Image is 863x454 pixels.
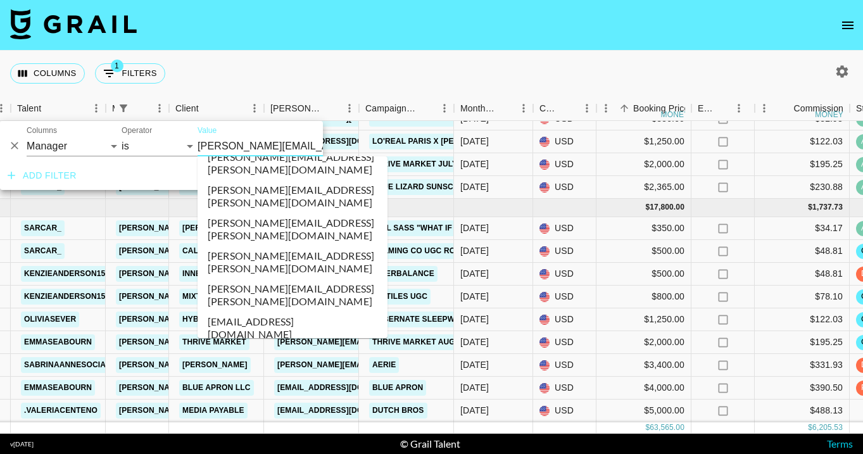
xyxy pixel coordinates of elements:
div: $1,250.00 [596,130,691,153]
div: Expenses: Remove Commission? [691,96,755,121]
li: [PERSON_NAME][EMAIL_ADDRESS][PERSON_NAME][DOMAIN_NAME] [198,147,387,180]
button: Sort [41,99,59,117]
a: [PERSON_NAME][EMAIL_ADDRESS][DOMAIN_NAME] [116,266,322,282]
div: Campaign (Type) [365,96,417,121]
a: [PERSON_NAME][EMAIL_ADDRESS][DOMAIN_NAME] [116,380,322,396]
li: [EMAIL_ADDRESS][DOMAIN_NAME] [198,312,387,344]
span: 1 [111,60,123,72]
div: Aug '25 [460,313,489,325]
a: Blue Apron [369,380,426,396]
div: money [815,111,843,118]
div: USD [533,263,596,286]
div: USD [533,331,596,354]
div: USD [533,217,596,240]
div: $122.03 [755,130,850,153]
div: USD [533,308,596,331]
div: Client [169,96,264,121]
div: v [DATE] [10,440,34,448]
button: Sort [560,99,577,117]
div: USD [533,286,596,308]
div: $ [808,202,812,213]
div: $48.81 [755,263,850,286]
button: Menu [435,99,454,118]
div: $34.17 [755,217,850,240]
div: $230.88 [755,176,850,199]
div: $4,000.00 [596,377,691,400]
div: Aug '25 [460,336,489,348]
button: Show filters [95,63,165,84]
div: Jul '25 [460,158,489,170]
button: Menu [87,99,106,118]
a: [PERSON_NAME][EMAIL_ADDRESS][DOMAIN_NAME] [116,312,322,327]
button: Menu [729,99,748,118]
div: Talent [17,96,41,121]
a: Blue Lizard Sunscreen [369,179,478,195]
div: Aug '25 [460,267,489,280]
div: USD [533,176,596,199]
div: $390.50 [755,377,850,400]
li: [PERSON_NAME][EMAIL_ADDRESS][PERSON_NAME][DOMAIN_NAME] [198,180,387,213]
div: $350.00 [596,217,691,240]
a: Blue Apron LLC [179,380,254,396]
button: Sort [615,99,633,117]
a: Inner Balance [179,266,249,282]
div: Aug '25 [460,244,489,257]
button: Sort [199,99,217,117]
div: Aug '25 [460,290,489,303]
div: $500.00 [596,263,691,286]
button: Menu [755,99,774,118]
a: [PERSON_NAME][EMAIL_ADDRESS][DOMAIN_NAME] [116,403,322,419]
button: open drawer [835,13,860,38]
div: Client [175,96,199,121]
a: Calming Co [179,243,236,259]
div: $3,400.00 [596,354,691,377]
div: Booking Price [633,96,689,121]
a: kenzieanderson15 [21,289,108,305]
a: Calming Co UGC round 2 [369,243,482,259]
a: [PERSON_NAME] [179,357,251,373]
a: emmaseabourn [21,380,95,396]
a: Dutch Bros [369,403,427,419]
a: oliviasever [21,312,79,327]
button: Menu [245,99,264,118]
div: Manager [112,96,115,121]
a: [PERSON_NAME][EMAIL_ADDRESS][DOMAIN_NAME] [116,243,322,259]
a: [PERSON_NAME][EMAIL_ADDRESS][DOMAIN_NAME] [116,357,322,373]
div: 17,800.00 [650,202,684,213]
div: $5,000.00 [596,400,691,422]
div: Jul '25 [460,180,489,193]
div: Month Due [454,96,533,121]
a: [PERSON_NAME][EMAIL_ADDRESS][PERSON_NAME][DOMAIN_NAME] [274,357,546,373]
button: Sort [496,99,514,117]
div: money [661,111,690,118]
div: 63,565.00 [650,422,684,433]
div: $500.00 [596,240,691,263]
button: Add filter [3,164,82,187]
div: $195.25 [755,331,850,354]
button: Menu [150,99,169,118]
a: kenzieanderson15 [21,266,108,282]
div: USD [533,153,596,176]
li: [PERSON_NAME][EMAIL_ADDRESS][PERSON_NAME][DOMAIN_NAME] [198,279,387,312]
button: Sort [417,99,435,117]
a: [PERSON_NAME][EMAIL_ADDRESS][DOMAIN_NAME] [116,289,322,305]
a: [EMAIL_ADDRESS][DOMAIN_NAME] [274,380,416,396]
a: LO'real Paris x [PERSON_NAME] [369,134,509,149]
div: USD [533,130,596,153]
div: 1 active filter [115,99,132,117]
div: Aug '25 [460,358,489,371]
div: Aug '25 [460,381,489,394]
div: $800.00 [596,286,691,308]
button: Sort [715,99,733,117]
a: Terms [827,438,853,450]
a: sarcar_ [21,243,65,259]
a: [PERSON_NAME][EMAIL_ADDRESS][DOMAIN_NAME] [116,334,322,350]
div: $122.03 [755,308,850,331]
div: $ [645,202,650,213]
div: $488.13 [755,400,850,422]
label: Columns [27,125,57,136]
a: Aerie [369,357,399,373]
div: 1,737.73 [812,202,843,213]
a: Thrive Market July [369,156,460,172]
a: Thrive Market Aug. [369,334,460,350]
